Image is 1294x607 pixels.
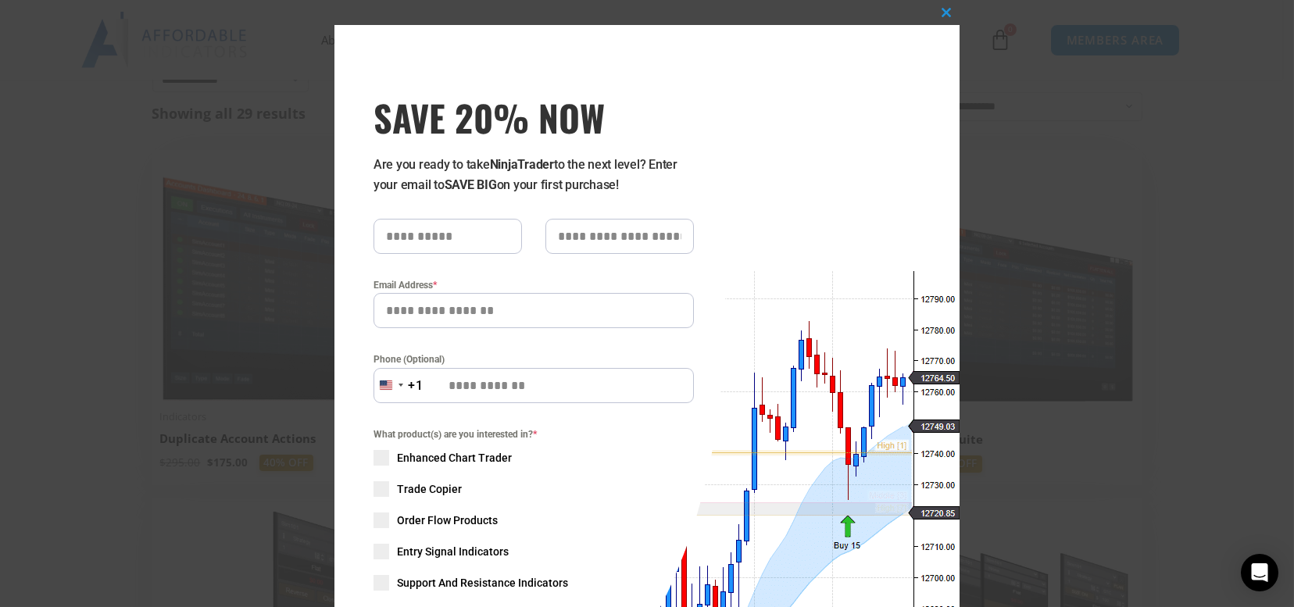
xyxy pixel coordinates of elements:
[408,376,424,396] div: +1
[374,450,694,466] label: Enhanced Chart Trader
[374,95,694,139] span: SAVE 20% NOW
[374,352,694,367] label: Phone (Optional)
[445,177,497,192] strong: SAVE BIG
[397,512,498,528] span: Order Flow Products
[374,277,694,293] label: Email Address
[374,427,694,442] span: What product(s) are you interested in?
[1241,554,1278,591] div: Open Intercom Messenger
[374,575,694,591] label: Support And Resistance Indicators
[397,544,509,559] span: Entry Signal Indicators
[374,512,694,528] label: Order Flow Products
[397,481,462,497] span: Trade Copier
[397,450,512,466] span: Enhanced Chart Trader
[374,368,424,403] button: Selected country
[374,544,694,559] label: Entry Signal Indicators
[374,155,694,195] p: Are you ready to take to the next level? Enter your email to on your first purchase!
[374,481,694,497] label: Trade Copier
[397,575,568,591] span: Support And Resistance Indicators
[490,157,554,172] strong: NinjaTrader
